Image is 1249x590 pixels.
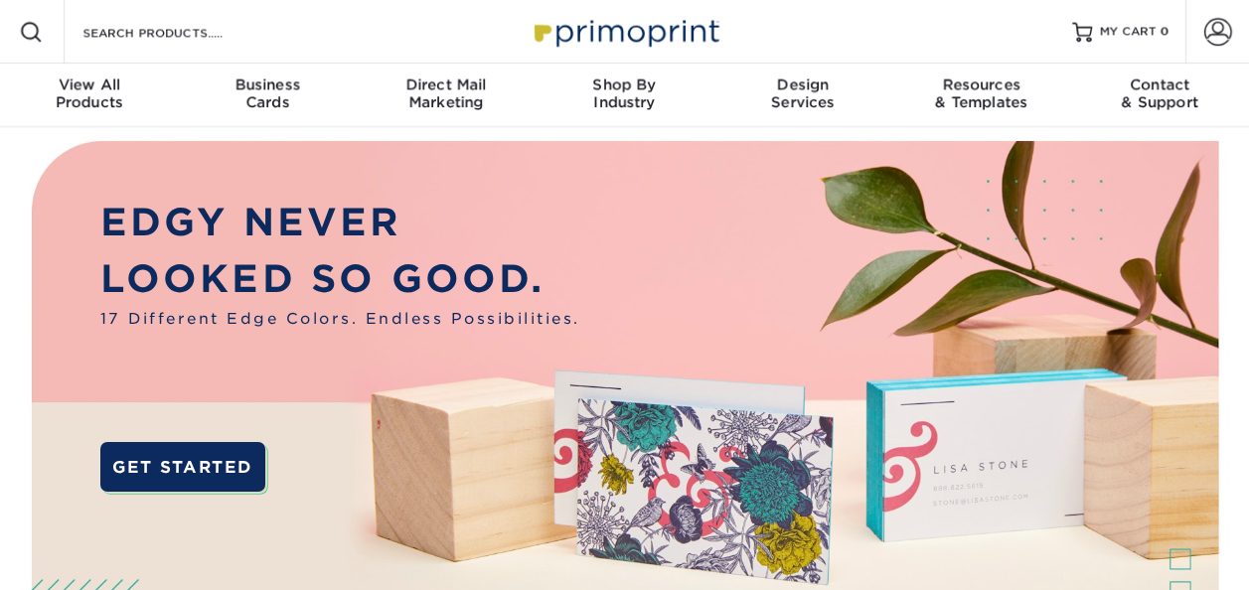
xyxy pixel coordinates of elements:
p: EDGY NEVER [100,195,580,251]
span: Business [179,75,358,93]
span: Resources [892,75,1071,93]
span: Direct Mail [357,75,536,93]
div: Industry [536,75,714,111]
span: Contact [1070,75,1249,93]
input: SEARCH PRODUCTS..... [80,20,274,44]
div: Cards [179,75,358,111]
a: GET STARTED [100,442,265,492]
a: Shop ByIndustry [536,64,714,127]
img: Primoprint [526,10,724,53]
a: Resources& Templates [892,64,1071,127]
span: Design [713,75,892,93]
span: 0 [1161,25,1170,39]
p: LOOKED SO GOOD. [100,251,580,308]
a: Direct MailMarketing [357,64,536,127]
div: Marketing [357,75,536,111]
a: Contact& Support [1070,64,1249,127]
div: & Templates [892,75,1071,111]
a: BusinessCards [179,64,358,127]
span: 17 Different Edge Colors. Endless Possibilities. [100,308,580,331]
div: Services [713,75,892,111]
div: & Support [1070,75,1249,111]
a: DesignServices [713,64,892,127]
span: MY CART [1100,24,1157,41]
span: Shop By [536,75,714,93]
